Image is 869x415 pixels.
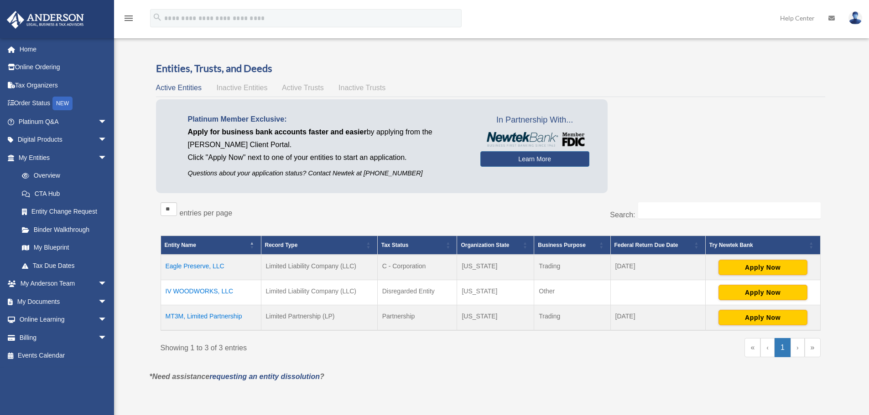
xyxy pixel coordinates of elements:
[6,113,121,131] a: Platinum Q&Aarrow_drop_down
[610,255,705,280] td: [DATE]
[6,76,121,94] a: Tax Organizers
[161,338,484,354] div: Showing 1 to 3 of 3 entries
[6,149,116,167] a: My Entitiesarrow_drop_down
[718,310,807,325] button: Apply Now
[13,220,116,239] a: Binder Walkthrough
[261,255,377,280] td: Limited Liability Company (LLC)
[123,16,134,24] a: menu
[261,236,377,255] th: Record Type: Activate to sort
[338,84,385,92] span: Inactive Trusts
[161,255,261,280] td: Eagle Preserve, LLC
[760,338,775,357] a: Previous
[6,347,121,365] a: Events Calendar
[457,255,534,280] td: [US_STATE]
[610,236,705,255] th: Federal Return Due Date: Activate to sort
[98,113,116,131] span: arrow_drop_down
[188,128,367,136] span: Apply for business bank accounts faster and easier
[610,305,705,331] td: [DATE]
[156,61,825,76] h3: Entities, Trusts, and Deeds
[98,275,116,293] span: arrow_drop_down
[180,209,233,217] label: entries per page
[13,167,112,185] a: Overview
[534,280,610,305] td: Other
[13,203,116,221] a: Entity Change Request
[188,168,467,179] p: Questions about your application status? Contact Newtek at [PHONE_NUMBER]
[13,239,116,257] a: My Blueprint
[6,94,121,113] a: Order StatusNEW
[534,305,610,331] td: Trading
[98,292,116,311] span: arrow_drop_down
[718,285,807,300] button: Apply Now
[98,311,116,329] span: arrow_drop_down
[744,338,760,357] a: First
[377,255,457,280] td: C - Corporation
[377,280,457,305] td: Disregarded Entity
[152,12,162,22] i: search
[98,328,116,347] span: arrow_drop_down
[261,280,377,305] td: Limited Liability Company (LLC)
[534,236,610,255] th: Business Purpose: Activate to sort
[610,211,635,219] label: Search:
[13,256,116,275] a: Tax Due Dates
[161,305,261,331] td: MT3M, Limited Partnership
[381,242,409,248] span: Tax Status
[718,260,807,275] button: Apply Now
[6,275,121,293] a: My Anderson Teamarrow_drop_down
[6,328,121,347] a: Billingarrow_drop_down
[265,242,298,248] span: Record Type
[161,236,261,255] th: Entity Name: Activate to invert sorting
[485,132,585,147] img: NewtekBankLogoSM.png
[261,305,377,331] td: Limited Partnership (LP)
[805,338,821,357] a: Last
[775,338,791,357] a: 1
[52,97,73,110] div: NEW
[377,305,457,331] td: Partnership
[705,236,820,255] th: Try Newtek Bank : Activate to sort
[848,11,862,25] img: User Pic
[6,131,121,149] a: Digital Productsarrow_drop_down
[98,131,116,149] span: arrow_drop_down
[6,40,121,58] a: Home
[614,242,678,248] span: Federal Return Due Date
[457,305,534,331] td: [US_STATE]
[216,84,267,92] span: Inactive Entities
[4,11,87,29] img: Anderson Advisors Platinum Portal
[13,184,116,203] a: CTA Hub
[6,292,121,311] a: My Documentsarrow_drop_down
[282,84,324,92] span: Active Trusts
[538,242,586,248] span: Business Purpose
[98,149,116,167] span: arrow_drop_down
[161,280,261,305] td: IV WOODWORKS, LLC
[534,255,610,280] td: Trading
[188,126,467,151] p: by applying from the [PERSON_NAME] Client Portal.
[461,242,509,248] span: Organization State
[791,338,805,357] a: Next
[123,13,134,24] i: menu
[6,58,121,77] a: Online Ordering
[165,242,196,248] span: Entity Name
[480,151,589,167] a: Learn More
[709,240,807,251] div: Try Newtek Bank
[156,84,202,92] span: Active Entities
[480,113,589,128] span: In Partnership With...
[188,113,467,126] p: Platinum Member Exclusive:
[150,373,324,380] em: *Need assistance ?
[188,151,467,164] p: Click "Apply Now" next to one of your entities to start an application.
[377,236,457,255] th: Tax Status: Activate to sort
[457,236,534,255] th: Organization State: Activate to sort
[209,373,320,380] a: requesting an entity dissolution
[6,311,121,329] a: Online Learningarrow_drop_down
[457,280,534,305] td: [US_STATE]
